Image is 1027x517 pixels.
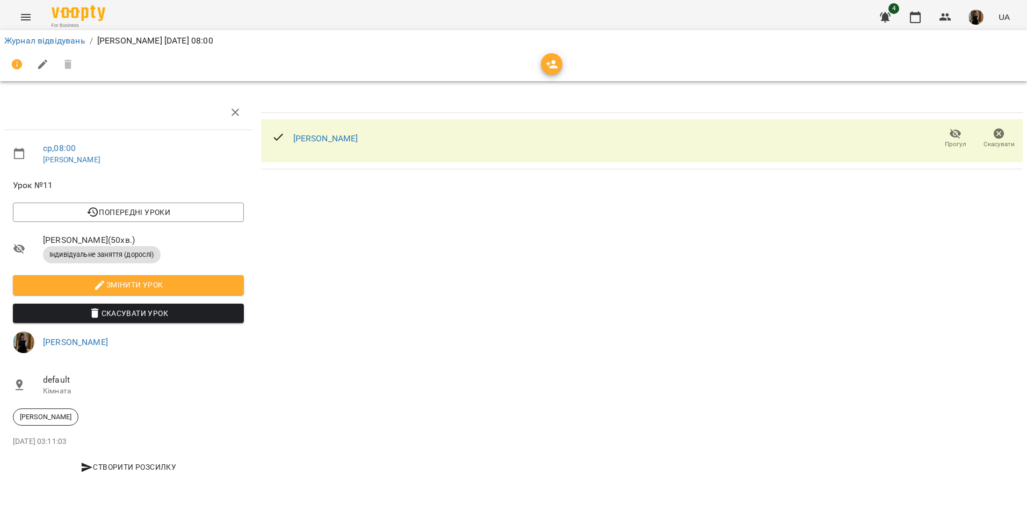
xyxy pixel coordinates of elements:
[13,457,244,477] button: Створити розсилку
[52,5,105,21] img: Voopty Logo
[17,461,240,473] span: Створити розсилку
[43,234,244,247] span: [PERSON_NAME] ( 50 хв. )
[994,7,1014,27] button: UA
[13,4,39,30] button: Menu
[293,133,358,143] a: [PERSON_NAME]
[21,278,235,291] span: Змінити урок
[43,337,108,347] a: [PERSON_NAME]
[977,124,1021,154] button: Скасувати
[968,10,983,25] img: 283d04c281e4d03bc9b10f0e1c453e6b.jpg
[43,374,244,386] span: default
[934,124,977,154] button: Прогул
[13,408,78,426] div: [PERSON_NAME]
[43,250,161,260] span: Індивідуальне заняття (дорослі)
[888,3,899,14] span: 4
[43,386,244,397] p: Кімната
[13,203,244,222] button: Попередні уроки
[13,412,78,422] span: [PERSON_NAME]
[13,179,244,192] span: Урок №11
[43,155,100,164] a: [PERSON_NAME]
[4,34,1023,47] nav: breadcrumb
[13,304,244,323] button: Скасувати Урок
[52,22,105,29] span: For Business
[13,275,244,295] button: Змінити урок
[21,307,235,320] span: Скасувати Урок
[21,206,235,219] span: Попередні уроки
[13,436,244,447] p: [DATE] 03:11:03
[945,140,966,149] span: Прогул
[90,34,93,47] li: /
[97,34,213,47] p: [PERSON_NAME] [DATE] 08:00
[983,140,1015,149] span: Скасувати
[999,11,1010,23] span: UA
[4,35,85,46] a: Журнал відвідувань
[13,332,34,353] img: 283d04c281e4d03bc9b10f0e1c453e6b.jpg
[43,143,76,153] a: ср , 08:00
